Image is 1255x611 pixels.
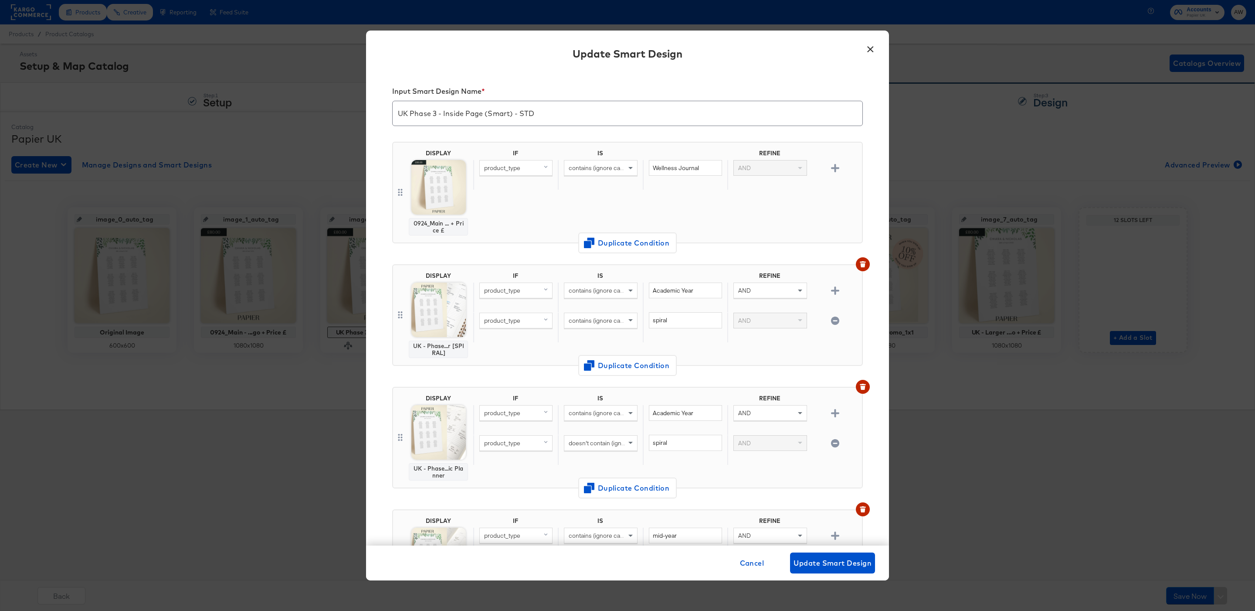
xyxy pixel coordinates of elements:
[473,395,558,405] div: IF
[393,98,862,122] input: My smart design
[578,355,677,376] button: Duplicate Condition
[649,160,722,176] input: Enter value
[558,517,642,528] div: IS
[740,557,764,569] span: Cancel
[727,395,812,405] div: REFINE
[426,517,451,524] div: DISPLAY
[413,465,464,479] div: UK - Phase...ic Planner
[484,317,520,324] span: product_type
[569,317,628,324] span: contains (ignore case)
[738,409,751,417] span: AND
[484,287,520,294] span: product_type
[392,87,863,99] div: Input Smart Design Name
[569,287,628,294] span: contains (ignore case)
[649,528,722,544] input: Enter value
[426,272,451,279] div: DISPLAY
[585,237,670,249] span: Duplicate Condition
[738,317,751,324] span: AND
[862,39,878,55] button: ×
[558,395,642,405] div: IS
[585,482,670,494] span: Duplicate Condition
[413,220,464,234] div: 0924_Main ... + Price £
[738,532,751,539] span: AND
[569,409,628,417] span: contains (ignore case)
[473,272,558,283] div: IF
[578,232,677,253] button: Duplicate Condition
[484,164,520,172] span: product_type
[649,405,722,421] input: Enter value
[738,439,751,447] span: AND
[649,435,722,451] input: Enter value
[649,312,722,328] input: Enter value
[569,164,628,172] span: contains (ignore case)
[426,395,451,402] div: DISPLAY
[484,409,520,417] span: product_type
[558,272,642,283] div: IS
[727,150,812,160] div: REFINE
[473,517,558,528] div: IF
[411,160,466,215] img: QyvDLXRP3WXN7F8OpOXt9w.jpg
[794,557,872,569] span: Update Smart Design
[484,439,520,447] span: product_type
[413,342,464,356] div: UK - Phase...r [SPIRAL]
[573,46,682,61] div: Update Smart Design
[473,150,558,160] div: IF
[727,517,812,528] div: REFINE
[569,439,647,447] span: doesn't contain (ignore case)
[411,283,466,337] img: EZFmnXHAuDOdJePF6FbrvQ.jpg
[738,287,751,294] span: AND
[738,164,751,172] span: AND
[411,405,466,460] img: AcZ4azA0Gbgyu5LOGSXnwg.jpg
[727,272,812,283] div: REFINE
[484,532,520,539] span: product_type
[585,359,670,372] span: Duplicate Condition
[736,553,768,573] button: Cancel
[790,553,875,573] button: Update Smart Design
[426,150,451,157] div: DISPLAY
[558,150,642,160] div: IS
[578,478,677,498] button: Duplicate Condition
[649,283,722,299] input: Enter value
[569,532,628,539] span: contains (ignore case)
[411,528,466,582] img: K_-YuWb_YZcqG7a9zYFMHw.jpg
